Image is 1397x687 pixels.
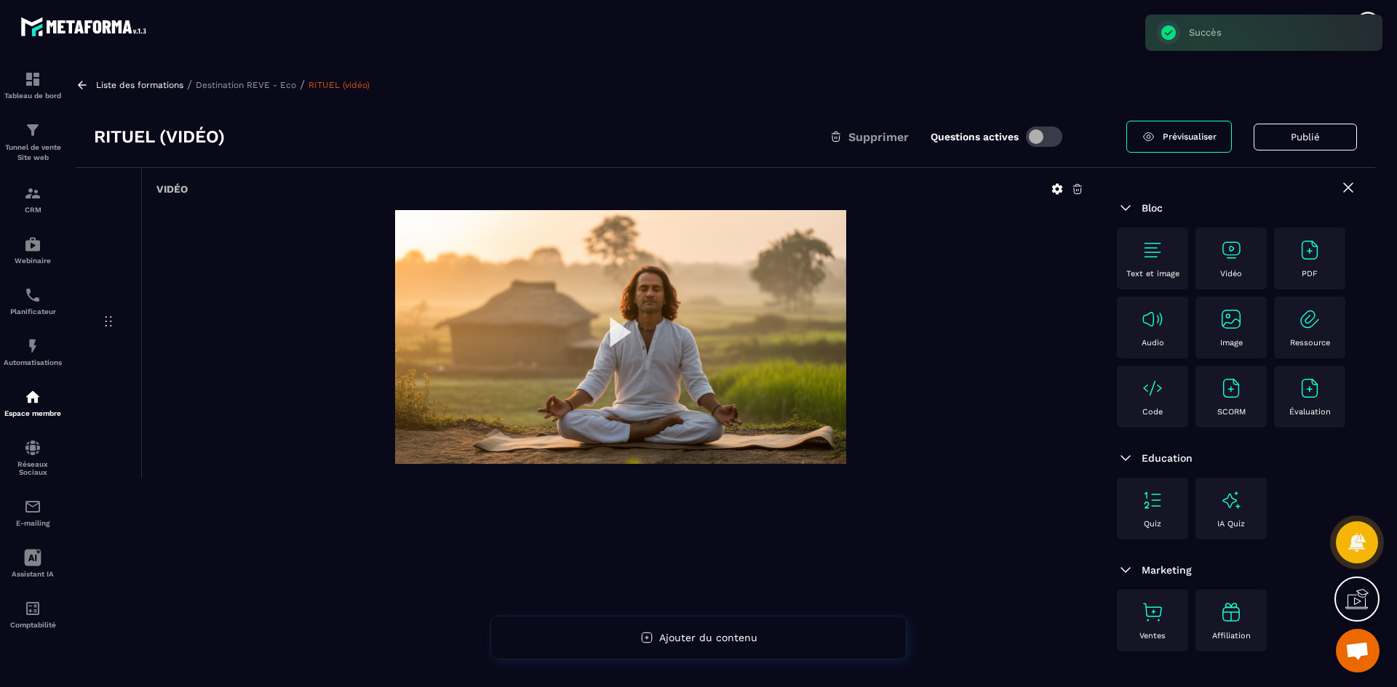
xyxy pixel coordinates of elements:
div: Ouvrir le chat [1336,629,1380,672]
a: formationformationTableau de bord [4,60,62,111]
p: Vidéo [1220,269,1242,278]
img: email [24,498,41,515]
img: text-image no-wra [1219,308,1243,331]
p: PDF [1302,269,1318,278]
img: text-image no-wra [1141,489,1164,512]
p: Text et image [1126,269,1179,278]
p: Audio [1142,338,1164,347]
span: Bloc [1142,202,1163,214]
span: Supprimer [848,130,909,144]
img: text-image no-wra [1298,238,1321,262]
span: Prévisualiser [1163,132,1217,142]
p: Automatisations [4,358,62,366]
img: text-image no-wra [1219,238,1243,262]
p: Planificateur [4,308,62,316]
span: Marketing [1142,564,1192,576]
p: Assistant IA [4,570,62,578]
p: E-mailing [4,519,62,527]
img: text-image [1219,600,1243,624]
p: CRM [4,206,62,214]
img: text-image no-wra [1141,308,1164,331]
span: Education [1142,452,1193,464]
p: Tableau de bord [4,92,62,100]
h3: RITUEL (vidéo) [94,125,225,148]
a: formationformationCRM [4,174,62,225]
img: social-network [24,439,41,457]
img: formation [24,121,41,139]
img: arrow-down [1117,561,1134,579]
a: Prévisualiser [1126,121,1232,153]
img: formation [24,71,41,88]
span: / [300,78,305,92]
a: emailemailE-mailing [4,487,62,538]
img: automations [24,337,41,355]
a: automationsautomationsEspace membre [4,377,62,428]
p: Image [1220,338,1243,347]
img: formation [24,185,41,202]
img: text-image no-wra [1141,238,1164,262]
img: text-image [1219,489,1243,512]
a: Assistant IA [4,538,62,589]
img: thumbnail [395,210,846,464]
p: Code [1142,407,1163,417]
p: Ressource [1290,338,1330,347]
p: Espace membre [4,409,62,417]
span: Ajouter du contenu [659,632,757,643]
a: Destination REVE - Eco [196,80,296,90]
img: scheduler [24,286,41,304]
img: text-image no-wra [1141,377,1164,400]
a: formationformationTunnel de vente Site web [4,111,62,174]
a: accountantaccountantComptabilité [4,589,62,640]
a: automationsautomationsWebinaire [4,225,62,276]
a: Liste des formations [96,80,183,90]
a: schedulerschedulerPlanificateur [4,276,62,326]
a: automationsautomationsAutomatisations [4,326,62,377]
img: logo [20,13,151,40]
h6: Vidéo [156,183,188,195]
img: automations [24,388,41,406]
img: text-image no-wra [1141,600,1164,624]
img: arrow-down [1117,199,1134,217]
button: Publié [1254,124,1357,150]
img: text-image no-wra [1298,308,1321,331]
p: Ventes [1139,631,1166,640]
a: RITUEL (vidéo) [309,80,370,90]
p: IA Quiz [1217,519,1245,529]
img: accountant [24,600,41,617]
img: automations [24,236,41,253]
a: social-networksocial-networkRéseaux Sociaux [4,428,62,487]
img: text-image no-wra [1298,377,1321,400]
p: Affiliation [1212,631,1251,640]
p: Réseaux Sociaux [4,460,62,476]
span: / [187,78,192,92]
img: arrow-down [1117,449,1134,467]
p: Tunnel de vente Site web [4,142,62,163]
p: Webinaire [4,257,62,265]
p: Quiz [1144,519,1161,529]
img: text-image no-wra [1219,377,1243,400]
p: Évaluation [1289,407,1331,417]
p: Comptabilité [4,621,62,629]
label: Questions actives [931,131,1019,142]
p: SCORM [1217,407,1246,417]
